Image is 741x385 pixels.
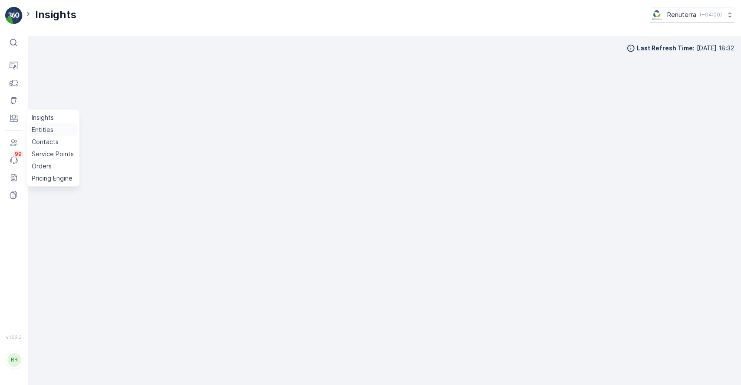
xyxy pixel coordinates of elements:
p: Insights [35,8,76,22]
p: 99 [15,151,22,158]
p: ( +04:00 ) [700,11,722,18]
img: logo [5,7,23,24]
span: v 1.52.3 [5,335,23,340]
div: RR [7,353,21,367]
p: Last Refresh Time : [637,44,695,53]
button: Renuterra(+04:00) [650,7,734,23]
a: 99 [5,151,23,169]
button: RR [5,342,23,378]
img: Screenshot_2024-07-26_at_13.33.01.png [650,10,664,20]
p: [DATE] 18:32 [697,44,734,53]
p: Renuterra [667,10,696,19]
